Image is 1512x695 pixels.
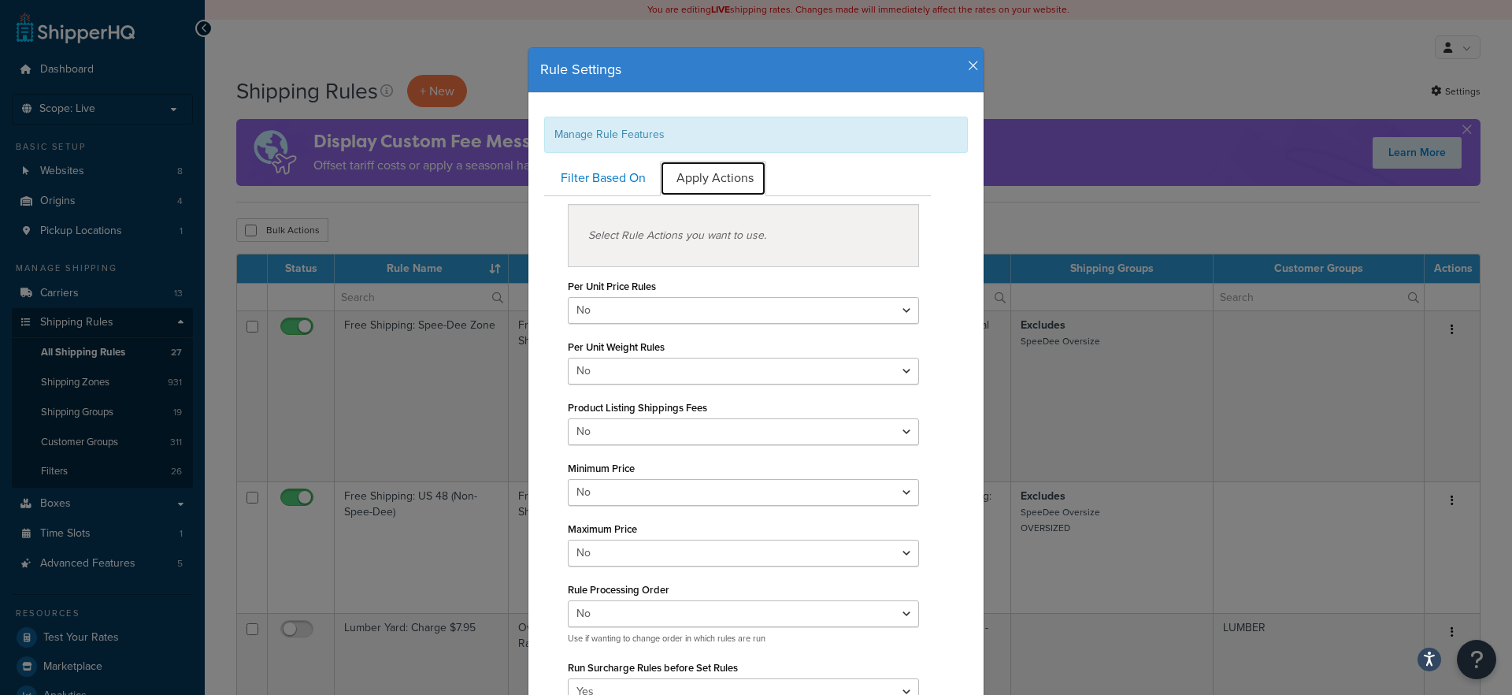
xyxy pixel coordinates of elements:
[544,117,968,153] div: Manage Rule Features
[544,161,658,196] a: Filter Based On
[568,633,919,645] p: Use if wanting to change order in which rules are run
[568,402,707,414] label: Product Listing Shippings Fees
[540,60,972,80] h4: Rule Settings
[660,161,766,196] a: Apply Actions
[568,281,656,292] label: Per Unit Price Rules
[568,584,669,596] label: Rule Processing Order
[568,341,665,353] label: Per Unit Weight Rules
[568,204,919,267] div: Select Rule Actions you want to use.
[568,523,637,535] label: Maximum Price
[568,662,738,674] label: Run Surcharge Rules before Set Rules
[568,463,635,474] label: Minimum Price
